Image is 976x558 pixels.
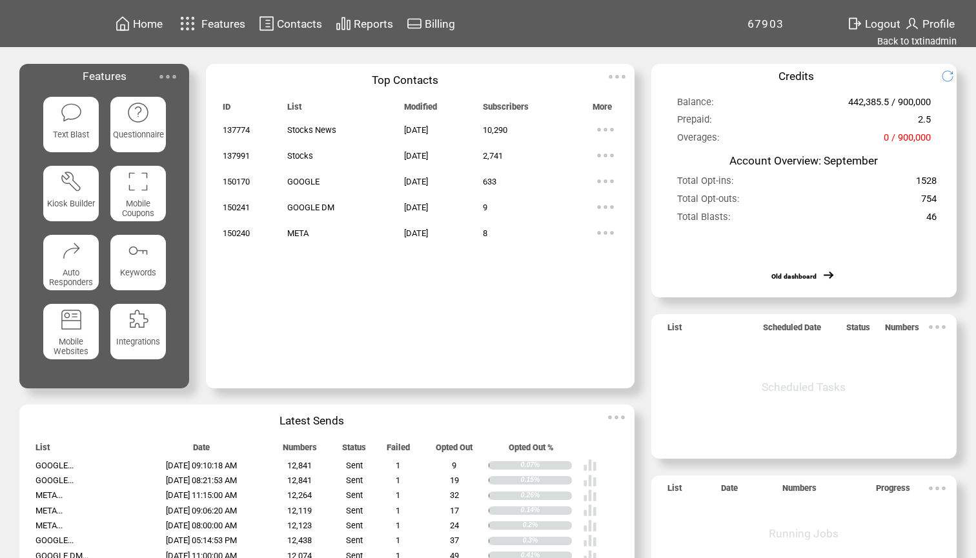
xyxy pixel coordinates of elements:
[450,475,459,485] span: 19
[113,130,164,139] span: Questionnaire
[387,443,410,458] span: Failed
[846,323,870,338] span: Status
[876,483,910,499] span: Progress
[593,117,618,143] img: ellypsis.svg
[405,14,457,34] a: Billing
[483,125,507,135] span: 10,290
[36,461,74,470] span: GOOGLE...
[396,535,400,545] span: 1
[847,15,862,32] img: exit.svg
[902,14,957,34] a: Profile
[583,533,597,548] img: poll%20-%20white.svg
[865,17,900,30] span: Logout
[677,114,712,131] span: Prepaid:
[677,175,734,192] span: Total Opt-ins:
[43,235,99,293] a: Auto Responders
[277,17,322,30] span: Contacts
[396,490,400,500] span: 1
[583,458,597,472] img: poll%20-%20white.svg
[223,177,250,186] span: 150170
[166,535,237,545] span: [DATE] 05:14:53 PM
[583,488,597,503] img: poll%20-%20white.svg
[43,304,99,362] a: Mobile Websites
[60,101,83,124] img: text-blast.svg
[133,17,163,30] span: Home
[60,170,83,193] img: tool%201.svg
[404,125,428,135] span: [DATE]
[127,101,149,124] img: questionnaire.svg
[583,519,597,533] img: poll%20-%20white.svg
[287,461,312,470] span: 12,841
[729,154,878,167] span: Account Overview: September
[916,175,937,192] span: 1528
[166,506,237,515] span: [DATE] 09:06:20 AM
[677,193,740,210] span: Total Opt-outs:
[346,535,363,545] span: Sent
[483,151,503,161] span: 2,741
[778,70,814,83] span: Credits
[593,220,618,246] img: ellypsis.svg
[83,70,127,83] span: Features
[904,15,920,32] img: profile.svg
[223,125,250,135] span: 137774
[396,461,400,470] span: 1
[782,483,817,499] span: Numbers
[201,17,245,30] span: Features
[166,490,237,500] span: [DATE] 11:15:00 AM
[110,235,167,293] a: Keywords
[287,177,320,186] span: GOOGLE
[523,537,572,545] div: 0.3%
[36,443,50,458] span: List
[257,14,324,34] a: Contacts
[924,475,950,501] img: ellypsis.svg
[877,35,957,47] a: Back to txtinadmin
[280,414,344,427] span: Latest Sends
[885,323,919,338] span: Numbers
[396,506,400,515] span: 1
[36,475,74,485] span: GOOGLE...
[452,461,456,470] span: 9
[287,228,309,238] span: META
[283,443,317,458] span: Numbers
[174,11,247,36] a: Features
[120,268,156,277] span: Keywords
[54,337,88,356] span: Mobile Websites
[49,268,93,287] span: Auto Responders
[436,443,473,458] span: Opted Out
[110,304,167,362] a: Integrations
[404,102,437,117] span: Modified
[941,70,964,83] img: refresh.png
[924,314,950,340] img: ellypsis.svg
[176,13,199,34] img: features.svg
[193,443,210,458] span: Date
[223,203,250,212] span: 150241
[166,475,237,485] span: [DATE] 08:21:53 AM
[450,535,459,545] span: 37
[346,521,363,530] span: Sent
[127,170,149,193] img: coupons.svg
[918,114,931,131] span: 2.5
[604,404,629,430] img: ellypsis.svg
[36,535,74,545] span: GOOGLE...
[259,15,274,32] img: contacts.svg
[346,475,363,485] span: Sent
[404,177,428,186] span: [DATE]
[336,15,351,32] img: chart.svg
[115,15,130,32] img: home.svg
[721,483,738,499] span: Date
[521,476,572,484] div: 0.15%
[287,151,313,161] span: Stocks
[404,203,428,212] span: [DATE]
[523,521,572,530] div: 0.2%
[36,521,63,530] span: META...
[769,527,839,540] span: Running Jobs
[36,490,63,500] span: META...
[287,475,312,485] span: 12,841
[127,308,149,331] img: integrations.svg
[677,211,731,228] span: Total Blasts:
[593,194,618,220] img: ellypsis.svg
[287,490,312,500] span: 12,264
[43,166,99,224] a: Kiosk Builder
[47,199,95,208] span: Kiosk Builder
[342,443,366,458] span: Status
